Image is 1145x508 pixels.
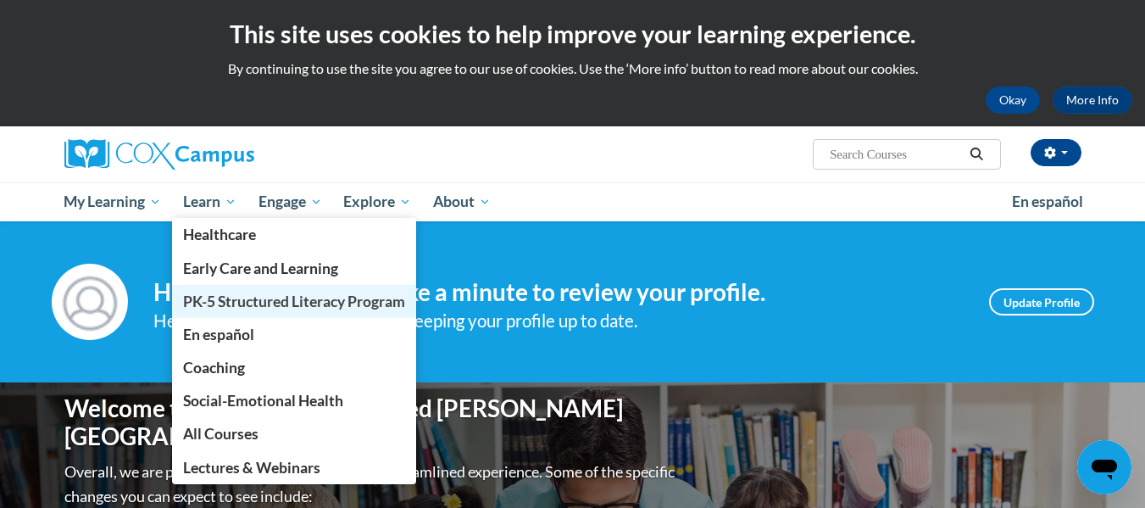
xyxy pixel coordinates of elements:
input: Search Courses [828,144,964,165]
span: Social-Emotional Health [183,392,343,410]
span: My Learning [64,192,161,212]
p: By continuing to use the site you agree to our use of cookies. Use the ‘More info’ button to read... [13,59,1132,78]
img: Cox Campus [64,139,254,170]
a: My Learning [53,182,173,221]
button: Okay [986,87,1040,114]
button: Account Settings [1031,139,1081,166]
h4: Hi [PERSON_NAME]! Take a minute to review your profile. [153,278,964,307]
span: Learn [183,192,236,212]
span: Early Care and Learning [183,260,338,277]
button: Search [964,144,989,165]
span: PK-5 Structured Literacy Program [183,293,405,310]
span: Explore [343,192,411,212]
a: PK-5 Structured Literacy Program [172,285,416,318]
span: Engage [258,192,322,212]
a: Lectures & Webinars [172,451,416,484]
a: About [422,182,502,221]
span: En español [1012,193,1083,210]
a: More Info [1053,87,1132,114]
a: Coaching [172,351,416,384]
div: Help improve your experience by keeping your profile up to date. [153,307,964,335]
span: About [433,192,491,212]
a: Learn [172,182,247,221]
span: Coaching [183,359,245,377]
span: En español [183,326,254,343]
a: En español [1001,184,1094,220]
h1: Welcome to the new and improved [PERSON_NAME][GEOGRAPHIC_DATA] [64,394,679,451]
a: All Courses [172,417,416,450]
a: Update Profile [989,288,1094,315]
h2: This site uses cookies to help improve your learning experience. [13,17,1132,51]
span: All Courses [183,425,258,443]
a: Social-Emotional Health [172,384,416,417]
div: Main menu [39,182,1107,221]
a: Explore [332,182,422,221]
a: Engage [247,182,333,221]
a: Early Care and Learning [172,252,416,285]
a: Cox Campus [64,139,386,170]
span: Healthcare [183,226,256,243]
iframe: Button to launch messaging window [1077,440,1131,494]
img: Profile Image [52,264,128,340]
a: En español [172,318,416,351]
a: Healthcare [172,218,416,251]
span: Lectures & Webinars [183,459,320,477]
